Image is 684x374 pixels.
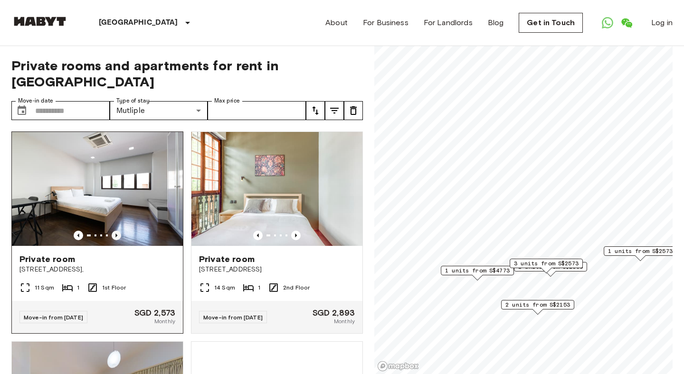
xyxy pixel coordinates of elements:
span: Monthly [154,317,175,326]
a: Marketing picture of unit SG-01-102-001-004Previous imagePrevious imagePrivate room[STREET_ADDRES... [11,131,183,334]
a: About [325,17,348,28]
span: 1 [77,283,79,292]
a: Log in [651,17,673,28]
a: Marketing picture of unit SG-01-021-010-01Previous imagePrevious imagePrivate room[STREET_ADDRESS... [191,131,363,334]
span: Move-in from [DATE] [24,314,83,321]
button: Previous image [253,231,263,240]
span: 3 units from S$2573 [514,259,579,268]
button: Previous image [291,231,301,240]
span: 1st Floor [102,283,126,292]
label: Max price [214,97,240,105]
img: Marketing picture of unit SG-01-021-010-01 [191,132,362,246]
span: [STREET_ADDRESS], [19,265,175,274]
span: 2 units from S$2153 [505,300,570,309]
div: Map marker [514,262,587,277]
div: Map marker [510,259,583,273]
label: Type of stay [116,97,150,105]
button: Previous image [112,231,121,240]
span: SGD 2,573 [134,309,175,317]
a: Open WeChat [617,13,636,32]
span: 1 units from S$4773 [445,266,510,275]
a: For Landlords [424,17,473,28]
img: Marketing picture of unit SG-01-102-001-004 [12,132,183,246]
a: Mapbox logo [377,361,419,372]
div: Mutliple [110,101,208,120]
button: tune [306,101,325,120]
span: SGD 2,893 [313,309,355,317]
div: Map marker [441,266,514,280]
div: Map marker [604,246,677,261]
span: [STREET_ADDRESS] [199,265,355,274]
div: Map marker [501,300,574,315]
a: Get in Touch [519,13,583,33]
span: Private rooms and apartments for rent in [GEOGRAPHIC_DATA] [11,57,363,90]
a: Blog [488,17,504,28]
button: tune [325,101,344,120]
a: For Business [363,17,408,28]
button: Previous image [74,231,83,240]
a: Open WhatsApp [598,13,617,32]
span: Private room [199,253,255,265]
span: Monthly [334,317,355,326]
span: 1 [258,283,260,292]
button: tune [344,101,363,120]
span: 1 units from S$2573 [608,247,673,255]
span: 11 Sqm [35,283,54,292]
label: Move-in date [18,97,53,105]
button: Choose date [12,101,31,120]
p: [GEOGRAPHIC_DATA] [99,17,178,28]
img: Habyt [11,17,68,26]
span: 2nd Floor [283,283,310,292]
span: 14 Sqm [214,283,235,292]
span: Private room [19,253,75,265]
span: Move-in from [DATE] [203,314,263,321]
